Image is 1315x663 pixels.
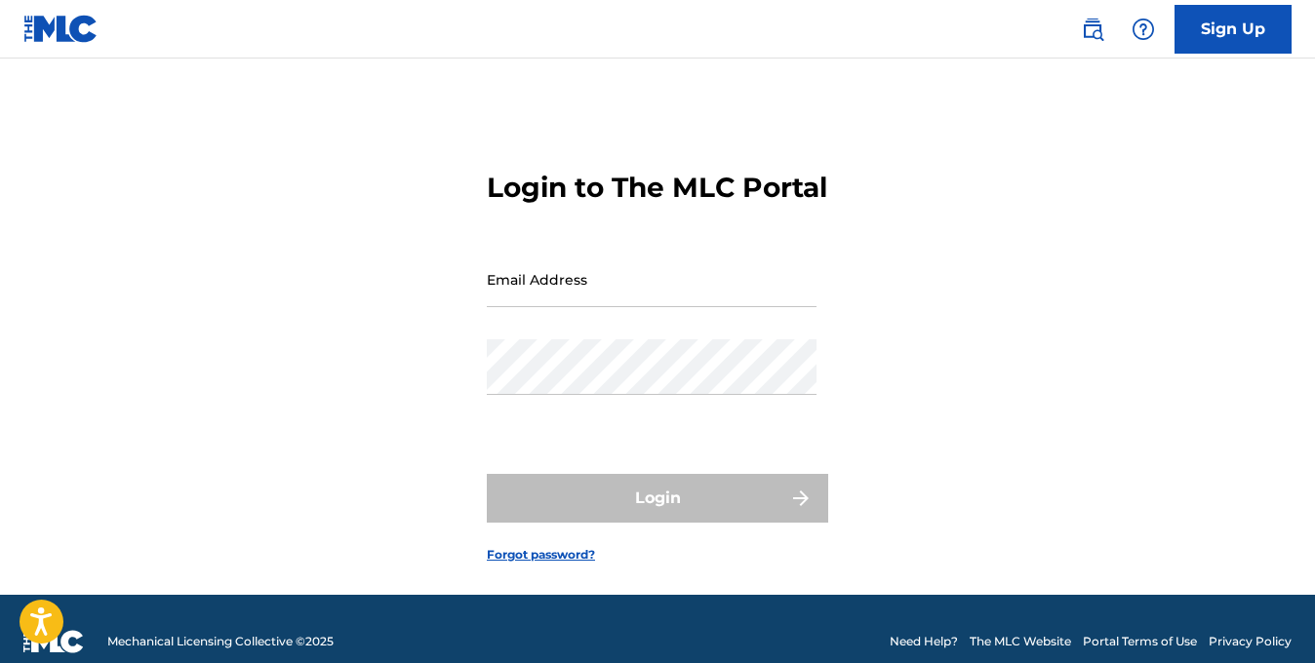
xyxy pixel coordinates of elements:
h3: Login to The MLC Portal [487,171,827,205]
img: MLC Logo [23,15,99,43]
a: Public Search [1073,10,1112,49]
a: Privacy Policy [1209,633,1292,650]
a: Portal Terms of Use [1083,633,1197,650]
img: help [1132,18,1155,41]
div: Help [1124,10,1163,49]
img: logo [23,630,84,653]
a: The MLC Website [970,633,1071,650]
img: search [1081,18,1104,41]
a: Need Help? [890,633,958,650]
a: Forgot password? [487,546,595,564]
a: Sign Up [1175,5,1292,54]
span: Mechanical Licensing Collective © 2025 [107,633,334,650]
